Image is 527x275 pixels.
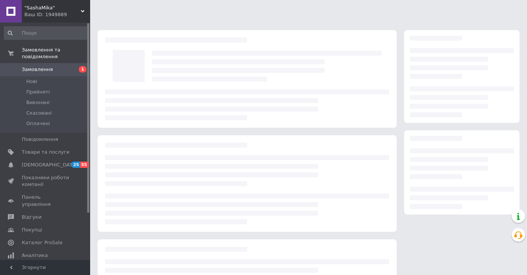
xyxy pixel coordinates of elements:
span: Панель управління [22,194,69,207]
span: [DEMOGRAPHIC_DATA] [22,162,77,168]
input: Пошук [4,26,89,40]
span: Повідомлення [22,136,58,143]
span: Замовлення [22,66,53,73]
span: Товари та послуги [22,149,69,156]
span: Оплачені [26,120,50,127]
span: 55 [80,162,89,168]
span: Показники роботи компанії [22,174,69,188]
span: Замовлення та повідомлення [22,47,90,60]
div: Ваш ID: 1949889 [24,11,90,18]
span: Покупці [22,227,42,233]
span: 25 [71,162,80,168]
span: Прийняті [26,89,50,95]
span: Нові [26,78,37,85]
span: Каталог ProSale [22,239,62,246]
span: Відгуки [22,214,41,221]
span: Аналітика [22,252,48,259]
span: "SashaMika" [24,5,81,11]
span: Виконані [26,99,50,106]
span: Скасовані [26,110,52,116]
span: 1 [79,66,86,73]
